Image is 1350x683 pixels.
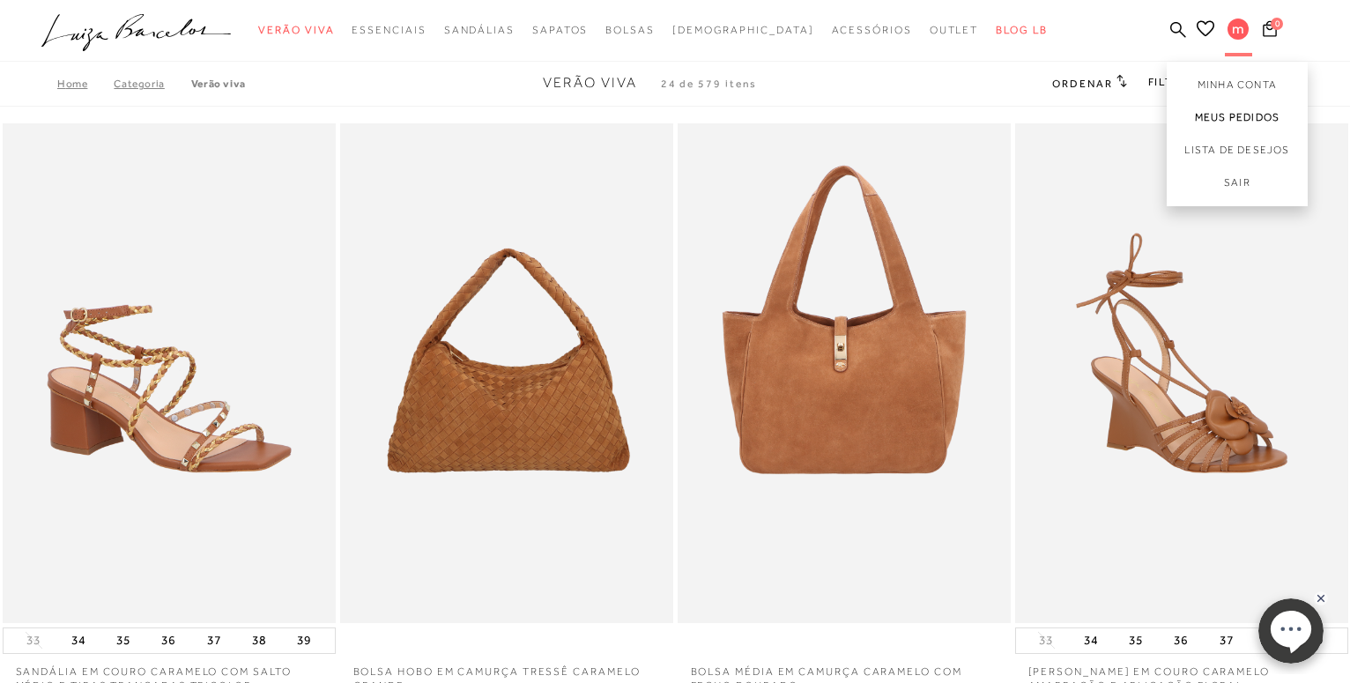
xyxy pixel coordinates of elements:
[1079,628,1103,653] button: 34
[1228,19,1249,40] span: m
[930,14,979,47] a: categoryNavScreenReaderText
[342,126,671,620] img: BOLSA HOBO EM CAMURÇA TRESSÊ CARAMELO GRANDE
[1214,628,1239,653] button: 37
[1124,628,1148,653] button: 35
[1257,19,1282,43] button: 0
[4,126,334,620] a: SANDÁLIA EM COURO CARAMELO COM SALTO MÉDIO E TIRAS TRANÇADAS TRICOLOR SANDÁLIA EM COURO CARAMELO ...
[342,126,671,620] a: BOLSA HOBO EM CAMURÇA TRESSÊ CARAMELO GRANDE BOLSA HOBO EM CAMURÇA TRESSÊ CARAMELO GRANDE
[444,24,515,36] span: Sandálias
[66,628,91,653] button: 34
[4,126,334,620] img: SANDÁLIA EM COURO CARAMELO COM SALTO MÉDIO E TIRAS TRANÇADAS TRICOLOR
[1167,167,1308,206] a: Sair
[202,628,226,653] button: 37
[1167,101,1308,134] a: Meus Pedidos
[1052,78,1112,90] span: Ordenar
[57,78,114,90] a: Home
[1148,76,1210,88] a: FILTRAR
[1017,126,1346,620] a: SANDÁLIA ANABELA EM COURO CARAMELO AMARRAÇÃO E APLICAÇÃO FLORAL SANDÁLIA ANABELA EM COURO CARAMEL...
[832,14,912,47] a: categoryNavScreenReaderText
[352,14,426,47] a: categoryNavScreenReaderText
[672,24,814,36] span: [DEMOGRAPHIC_DATA]
[191,78,246,90] a: Verão Viva
[679,126,1009,620] a: BOLSA MÉDIA EM CAMURÇA CARAMELO COM FECHO DOURADO BOLSA MÉDIA EM CAMURÇA CARAMELO COM FECHO DOURADO
[247,628,271,653] button: 38
[1167,62,1308,101] a: Minha Conta
[444,14,515,47] a: categoryNavScreenReaderText
[672,14,814,47] a: noSubCategoriesText
[111,628,136,653] button: 35
[532,14,588,47] a: categoryNavScreenReaderText
[21,632,46,649] button: 33
[996,14,1047,47] a: BLOG LB
[930,24,979,36] span: Outlet
[605,14,655,47] a: categoryNavScreenReaderText
[679,126,1009,620] img: BOLSA MÉDIA EM CAMURÇA CARAMELO COM FECHO DOURADO
[114,78,190,90] a: Categoria
[292,628,316,653] button: 39
[543,75,637,91] span: Verão Viva
[661,78,758,90] span: 24 de 579 itens
[832,24,912,36] span: Acessórios
[1017,126,1346,620] img: SANDÁLIA ANABELA EM COURO CARAMELO AMARRAÇÃO E APLICAÇÃO FLORAL
[258,14,334,47] a: categoryNavScreenReaderText
[1220,18,1257,45] button: m
[605,24,655,36] span: Bolsas
[996,24,1047,36] span: BLOG LB
[258,24,334,36] span: Verão Viva
[532,24,588,36] span: Sapatos
[1167,134,1308,167] a: Lista de desejos
[352,24,426,36] span: Essenciais
[1034,632,1058,649] button: 33
[1271,18,1283,30] span: 0
[1168,628,1193,653] button: 36
[156,628,181,653] button: 36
